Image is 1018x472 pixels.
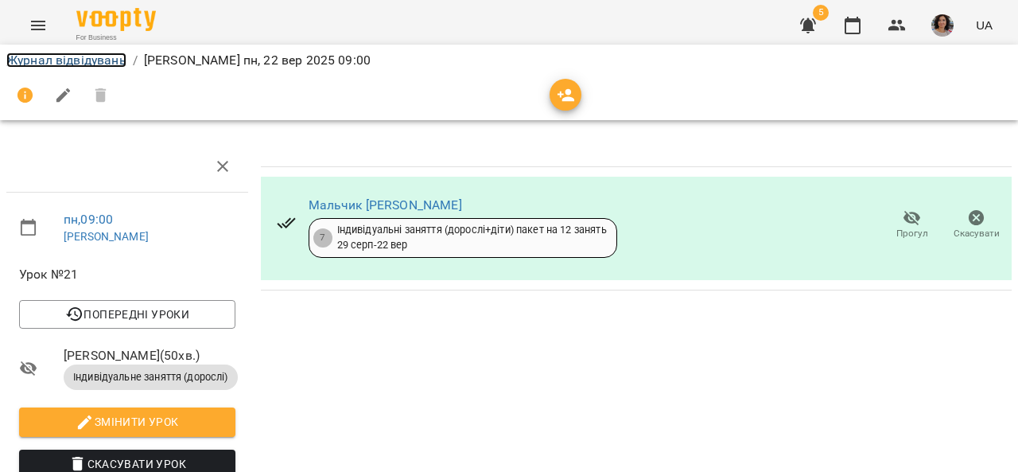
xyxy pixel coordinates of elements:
[313,228,332,248] div: 7
[931,14,954,37] img: d9c92f593e129183708ef02aeb897e7f.jpg
[954,227,1000,240] span: Скасувати
[32,305,223,324] span: Попередні уроки
[309,197,462,213] a: Мальчик [PERSON_NAME]
[969,10,999,40] button: UA
[76,33,156,43] span: For Business
[896,227,928,240] span: Прогул
[64,370,238,384] span: Індивідуальне заняття (дорослі)
[64,212,113,227] a: пн , 09:00
[880,203,944,248] button: Прогул
[64,346,235,365] span: [PERSON_NAME] ( 50 хв. )
[32,412,223,431] span: Змінити урок
[6,53,126,68] a: Журнал відвідувань
[19,6,57,45] button: Menu
[144,51,371,70] p: [PERSON_NAME] пн, 22 вер 2025 09:00
[19,300,235,329] button: Попередні уроки
[976,17,993,33] span: UA
[337,223,607,252] div: Індивідуальні заняття (дорослі+діти) пакет на 12 занять 29 серп - 22 вер
[76,8,156,31] img: Voopty Logo
[64,230,149,243] a: [PERSON_NAME]
[944,203,1008,248] button: Скасувати
[133,51,138,70] li: /
[19,408,235,436] button: Змінити урок
[19,265,235,284] span: Урок №21
[6,51,1012,70] nav: breadcrumb
[813,5,829,21] span: 5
